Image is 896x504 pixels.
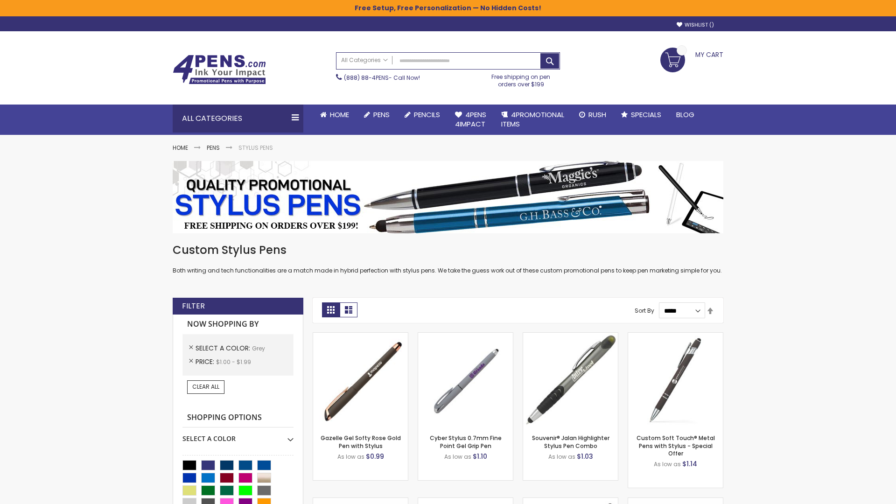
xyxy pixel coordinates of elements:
[494,105,572,135] a: 4PROMOTIONALITEMS
[397,105,448,125] a: Pencils
[418,332,513,340] a: Cyber Stylus 0.7mm Fine Point Gel Grip Pen-Grey
[654,460,681,468] span: As low as
[216,358,251,366] span: $1.00 - $1.99
[182,301,205,311] strong: Filter
[572,105,614,125] a: Rush
[322,302,340,317] strong: Grid
[238,144,273,152] strong: Stylus Pens
[628,332,723,340] a: Custom Soft Touch® Metal Pens with Stylus-Grey
[430,434,502,449] a: Cyber Stylus 0.7mm Fine Point Gel Grip Pen
[173,144,188,152] a: Home
[252,344,265,352] span: Grey
[330,110,349,119] span: Home
[676,110,694,119] span: Blog
[182,315,294,334] strong: Now Shopping by
[341,56,388,64] span: All Categories
[344,74,420,82] span: - Call Now!
[628,333,723,427] img: Custom Soft Touch® Metal Pens with Stylus-Grey
[523,332,618,340] a: Souvenir® Jalan Highlighter Stylus Pen Combo-Grey
[192,383,219,391] span: Clear All
[677,21,714,28] a: Wishlist
[337,453,364,461] span: As low as
[321,434,401,449] a: Gazelle Gel Softy Rose Gold Pen with Stylus
[182,408,294,428] strong: Shopping Options
[448,105,494,135] a: 4Pens4impact
[418,333,513,427] img: Cyber Stylus 0.7mm Fine Point Gel Grip Pen-Grey
[588,110,606,119] span: Rush
[501,110,564,129] span: 4PROMOTIONAL ITEMS
[523,333,618,427] img: Souvenir® Jalan Highlighter Stylus Pen Combo-Grey
[313,333,408,427] img: Gazelle Gel Softy Rose Gold Pen with Stylus-Grey
[414,110,440,119] span: Pencils
[614,105,669,125] a: Specials
[482,70,560,88] div: Free shipping on pen orders over $199
[173,243,723,275] div: Both writing and tech functionalities are a match made in hybrid perfection with stylus pens. We ...
[532,434,609,449] a: Souvenir® Jalan Highlighter Stylus Pen Combo
[635,307,654,315] label: Sort By
[473,452,487,461] span: $1.10
[196,343,252,353] span: Select A Color
[187,380,224,393] a: Clear All
[455,110,486,129] span: 4Pens 4impact
[637,434,715,457] a: Custom Soft Touch® Metal Pens with Stylus - Special Offer
[444,453,471,461] span: As low as
[173,105,303,133] div: All Categories
[669,105,702,125] a: Blog
[577,452,593,461] span: $1.03
[336,53,392,68] a: All Categories
[173,55,266,84] img: 4Pens Custom Pens and Promotional Products
[173,161,723,233] img: Stylus Pens
[313,332,408,340] a: Gazelle Gel Softy Rose Gold Pen with Stylus-Grey
[366,452,384,461] span: $0.99
[182,427,294,443] div: Select A Color
[313,105,357,125] a: Home
[173,243,723,258] h1: Custom Stylus Pens
[207,144,220,152] a: Pens
[631,110,661,119] span: Specials
[373,110,390,119] span: Pens
[548,453,575,461] span: As low as
[357,105,397,125] a: Pens
[682,459,697,469] span: $1.14
[344,74,389,82] a: (888) 88-4PENS
[196,357,216,366] span: Price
